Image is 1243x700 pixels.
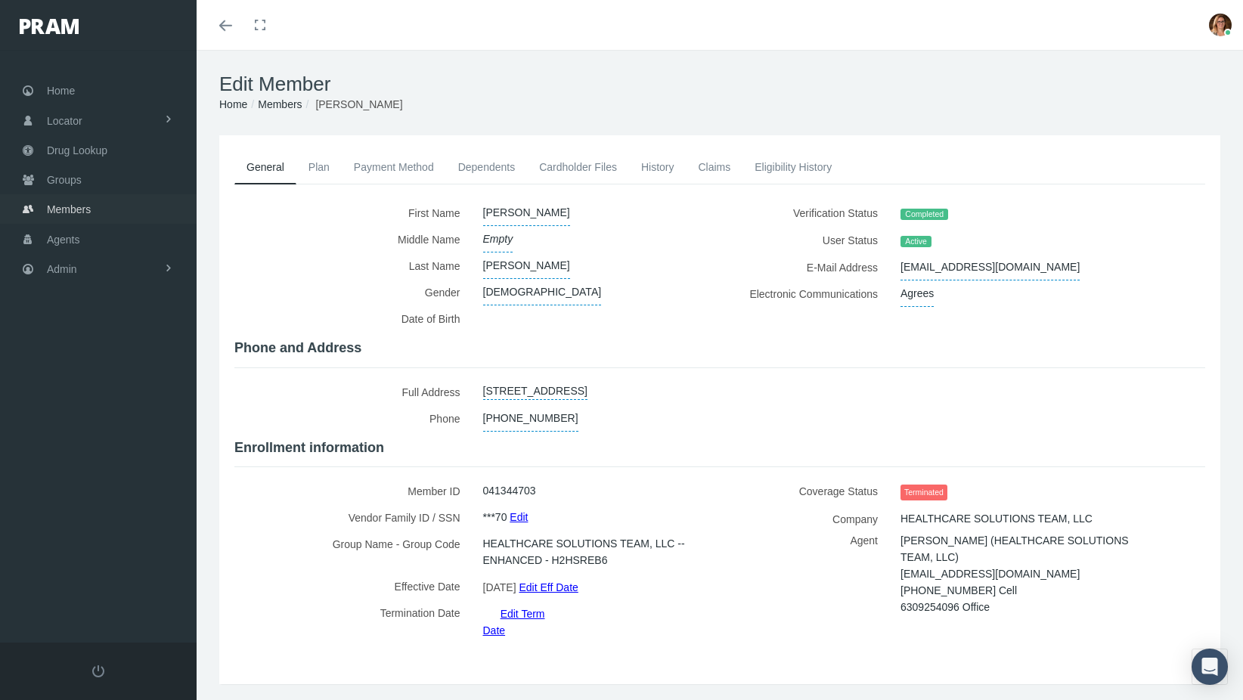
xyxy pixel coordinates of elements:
label: Agent [731,532,889,610]
label: Verification Status [731,200,889,227]
label: Full Address [234,379,472,405]
label: Group Name - Group Code [234,531,472,573]
label: Termination Date [234,599,472,639]
h4: Enrollment information [234,440,1205,457]
a: Dependents [446,150,528,184]
span: HEALTHCARE SOLUTIONS TEAM, LLC -- ENHANCED - H2HSREB6 [483,531,698,573]
span: Drug Lookup [47,136,107,165]
span: Locator [47,107,82,135]
label: Electronic Communications [731,280,889,307]
span: [EMAIL_ADDRESS][DOMAIN_NAME] [900,254,1080,280]
span: [PERSON_NAME] (HEALTHCARE SOLUTIONS TEAM, LLC) [900,529,1129,568]
a: General [234,150,296,184]
span: [DEMOGRAPHIC_DATA] [483,279,602,305]
span: [EMAIL_ADDRESS][DOMAIN_NAME] [900,562,1080,585]
span: HEALTHCARE SOLUTIONS TEAM, LLC [900,506,1093,531]
h4: Phone and Address [234,340,1205,357]
span: Admin [47,255,77,283]
img: S_Profile_Picture_2.jpg [1209,14,1232,36]
label: Coverage Status [731,478,889,506]
a: Edit Eff Date [519,576,578,598]
a: Cardholder Files [527,150,629,184]
span: Terminated [900,485,947,500]
span: [PHONE_NUMBER] Cell [900,579,1017,602]
a: History [629,150,687,184]
h1: Edit Member [219,73,1220,96]
span: Agents [47,225,80,254]
span: [PERSON_NAME] [483,252,570,279]
span: [PERSON_NAME] [315,98,402,110]
span: 6309254096 Office [900,596,990,618]
a: Eligibility History [742,150,844,184]
span: [PHONE_NUMBER] [483,405,578,432]
span: Active [900,236,931,248]
span: Groups [47,166,82,194]
a: Claims [686,150,742,184]
img: PRAM_20_x_78.png [20,19,79,34]
span: [PERSON_NAME] [483,200,570,226]
a: Payment Method [342,150,446,184]
label: Member ID [234,478,472,504]
span: Agrees [900,280,934,307]
label: Phone [234,405,472,432]
a: Home [219,98,247,110]
span: 041344703 [483,478,536,503]
label: First Name [234,200,472,226]
label: Last Name [234,252,472,279]
label: User Status [731,227,889,254]
label: Company [731,506,889,532]
span: Home [47,76,75,105]
a: [STREET_ADDRESS] [483,379,587,400]
label: E-Mail Address [731,254,889,280]
label: Effective Date [234,573,472,599]
a: Edit [510,506,528,528]
a: Members [258,98,302,110]
label: Middle Name [234,226,472,252]
span: Empty [483,226,513,252]
label: Gender [234,279,472,305]
label: Vendor Family ID / SSN [234,504,472,531]
span: Completed [900,209,948,221]
label: Date of Birth [234,305,472,332]
a: Plan [296,150,342,184]
div: Open Intercom Messenger [1192,649,1228,685]
span: [DATE] [483,576,516,599]
span: Members [47,195,91,224]
a: Edit Term Date [483,602,545,641]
